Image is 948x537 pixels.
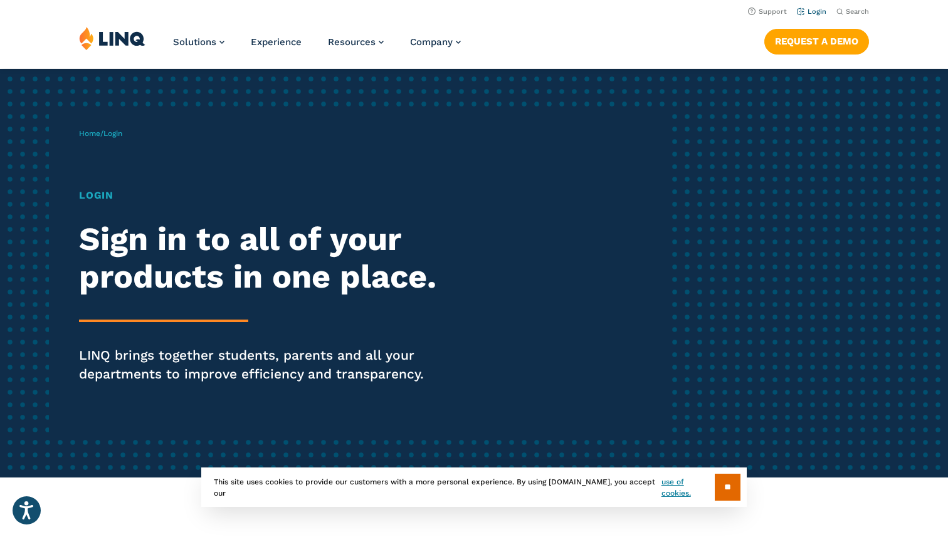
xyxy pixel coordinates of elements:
[328,36,384,48] a: Resources
[410,36,461,48] a: Company
[79,129,100,138] a: Home
[846,8,869,16] span: Search
[797,8,826,16] a: Login
[79,129,122,138] span: /
[661,476,715,499] a: use of cookies.
[79,188,445,203] h1: Login
[764,29,869,54] a: Request a Demo
[173,36,216,48] span: Solutions
[764,26,869,54] nav: Button Navigation
[173,36,224,48] a: Solutions
[251,36,302,48] a: Experience
[103,129,122,138] span: Login
[328,36,376,48] span: Resources
[79,346,445,383] p: LINQ brings together students, parents and all your departments to improve efficiency and transpa...
[410,36,453,48] span: Company
[201,467,747,507] div: This site uses cookies to provide our customers with a more personal experience. By using [DOMAIN...
[836,7,869,16] button: Open Search Bar
[748,8,787,16] a: Support
[173,26,461,68] nav: Primary Navigation
[79,26,145,50] img: LINQ | K‑12 Software
[79,221,445,296] h2: Sign in to all of your products in one place.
